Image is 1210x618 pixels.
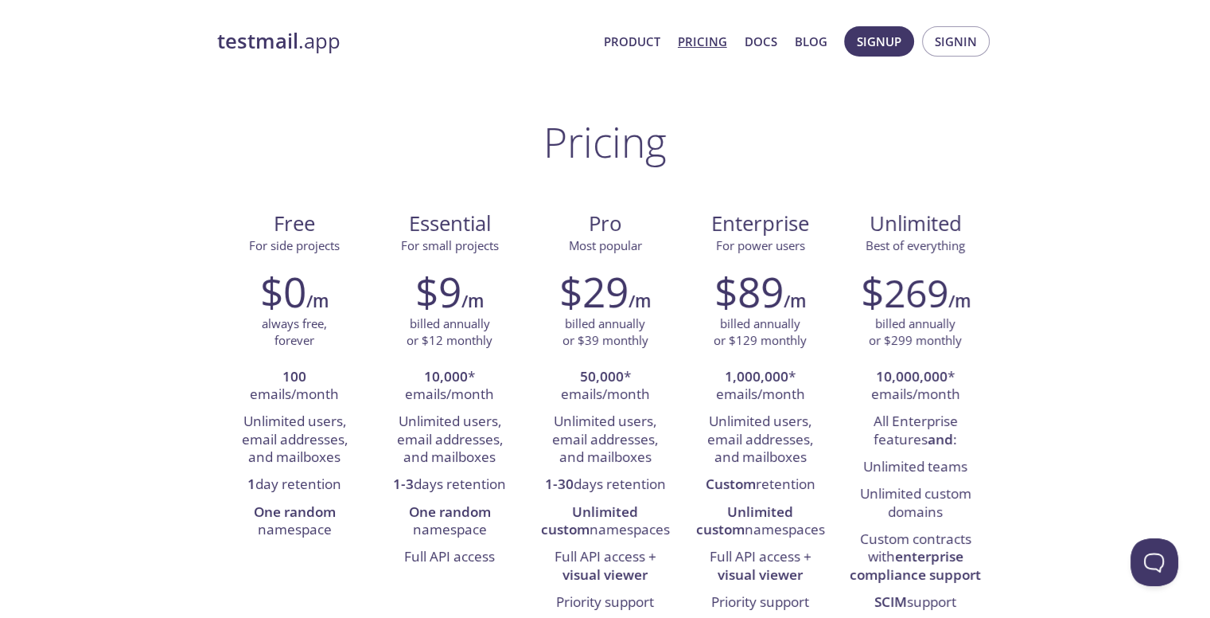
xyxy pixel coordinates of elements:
li: days retention [384,471,516,499]
a: Pricing [678,31,727,52]
span: Essential [385,210,515,237]
strong: Unlimited custom [696,503,794,538]
button: Signin [922,26,990,57]
li: retention [694,471,826,499]
strong: 100 [282,367,306,385]
h1: Pricing [543,118,667,166]
li: * emails/month [384,364,516,409]
h2: $9 [415,268,461,315]
strong: 50,000 [580,367,624,385]
li: * emails/month [850,364,981,409]
h2: $ [861,268,948,315]
li: namespace [229,499,360,545]
span: Signin [935,31,977,52]
li: * emails/month [694,364,826,409]
span: Best of everything [866,237,965,253]
span: Enterprise [695,210,825,237]
span: Pro [540,210,670,237]
p: billed annually or $12 monthly [407,315,492,350]
li: Full API access [384,544,516,571]
span: For side projects [249,237,340,253]
li: namespaces [539,499,671,545]
a: Docs [745,31,777,52]
strong: 10,000 [424,367,468,385]
span: Signup [857,31,901,52]
strong: One random [409,503,491,521]
h6: /m [948,287,971,315]
button: Signup [844,26,914,57]
strong: testmail [217,27,298,55]
strong: and [928,430,953,448]
span: 269 [884,267,948,319]
li: namespaces [694,499,826,545]
h6: /m [784,287,806,315]
h6: /m [461,287,484,315]
li: Full API access + [694,544,826,589]
h6: /m [306,287,329,315]
p: always free, forever [262,315,327,350]
span: For power users [716,237,805,253]
li: Unlimited users, email addresses, and mailboxes [539,409,671,471]
strong: Custom [706,475,756,493]
li: Unlimited users, email addresses, and mailboxes [229,409,360,471]
li: Unlimited teams [850,454,981,481]
p: billed annually or $129 monthly [714,315,807,350]
strong: One random [254,503,336,521]
p: billed annually or $299 monthly [869,315,962,350]
a: Product [604,31,660,52]
li: Custom contracts with [850,526,981,589]
li: Unlimited custom domains [850,481,981,526]
span: For small projects [401,237,499,253]
strong: Unlimited custom [541,503,639,538]
h2: $0 [260,268,306,315]
strong: visual viewer [718,565,803,584]
li: emails/month [229,364,360,409]
a: Blog [795,31,827,52]
li: All Enterprise features : [850,409,981,454]
li: namespace [384,499,516,545]
iframe: Help Scout Beacon - Open [1130,538,1178,586]
strong: 1 [247,475,255,493]
span: Unlimited [870,209,962,237]
li: Unlimited users, email addresses, and mailboxes [694,409,826,471]
span: Most popular [569,237,642,253]
li: Priority support [694,589,826,616]
strong: visual viewer [562,565,648,584]
a: testmail.app [217,28,591,55]
strong: SCIM [874,593,907,611]
li: Priority support [539,589,671,616]
h6: /m [628,287,651,315]
strong: 1,000,000 [725,367,788,385]
h2: $89 [714,268,784,315]
strong: 1-30 [545,475,574,493]
li: support [850,589,981,616]
li: days retention [539,471,671,499]
li: * emails/month [539,364,671,409]
span: Free [230,210,360,237]
li: day retention [229,471,360,499]
li: Full API access + [539,544,671,589]
strong: 1-3 [393,475,414,493]
li: Unlimited users, email addresses, and mailboxes [384,409,516,471]
strong: 10,000,000 [876,367,947,385]
strong: enterprise compliance support [850,547,981,583]
p: billed annually or $39 monthly [562,315,648,350]
h2: $29 [559,268,628,315]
